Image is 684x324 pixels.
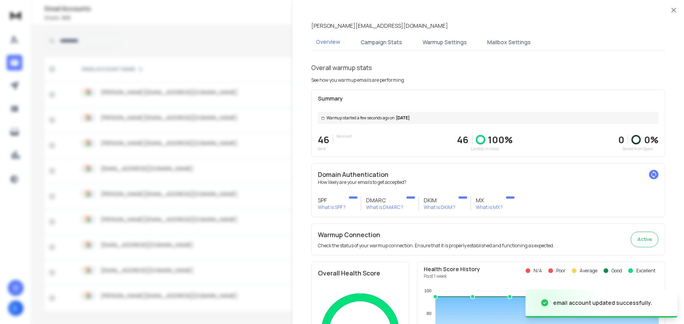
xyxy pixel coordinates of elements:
[476,196,503,204] h3: MX
[457,133,469,146] p: 46
[311,63,372,72] h1: Overall warmup stats
[366,204,403,211] p: What is DMARC ?
[318,95,659,103] p: Summary
[424,273,480,279] p: Past 1 week
[318,204,346,211] p: What is SPF ?
[580,268,597,274] p: Average
[457,146,513,152] p: Landed in Inbox
[418,34,472,51] button: Warmup Settings
[311,77,404,83] p: See how you warmup emails are performing
[356,34,407,51] button: Campaign Stats
[311,22,448,30] p: [PERSON_NAME][EMAIL_ADDRESS][DOMAIN_NAME]
[318,179,659,185] p: How likely are your emails to get accepted?
[424,196,455,204] h3: DKIM
[488,133,513,146] p: 100 %
[636,268,655,274] p: Excellent
[318,146,329,152] p: Sent
[318,268,403,278] h2: Overall Health Score
[556,268,566,274] p: Poor
[611,268,622,274] p: Good
[336,133,352,139] p: Received
[424,204,455,211] p: What is DKIM ?
[618,146,659,152] p: Saved from Spam
[366,196,403,204] h3: DMARC
[476,204,503,211] p: What is MX ?
[318,170,659,179] h2: Domain Authentication
[318,243,554,249] p: Check the status of your warmup connection. Ensure that it is properly established and functionin...
[424,265,480,273] p: Health Score History
[631,232,659,247] button: Active
[644,133,659,146] p: 0 %
[618,133,624,146] strong: 0
[424,289,431,293] tspan: 100
[318,196,346,204] h3: SPF
[318,230,554,239] h2: Warmup Connection
[318,112,659,124] div: [DATE]
[327,115,394,121] span: Warmup started a few seconds ago on
[311,33,345,51] button: Overview
[533,268,542,274] p: N/A
[426,311,431,316] tspan: 80
[318,133,329,146] p: 46
[483,34,535,51] button: Mailbox Settings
